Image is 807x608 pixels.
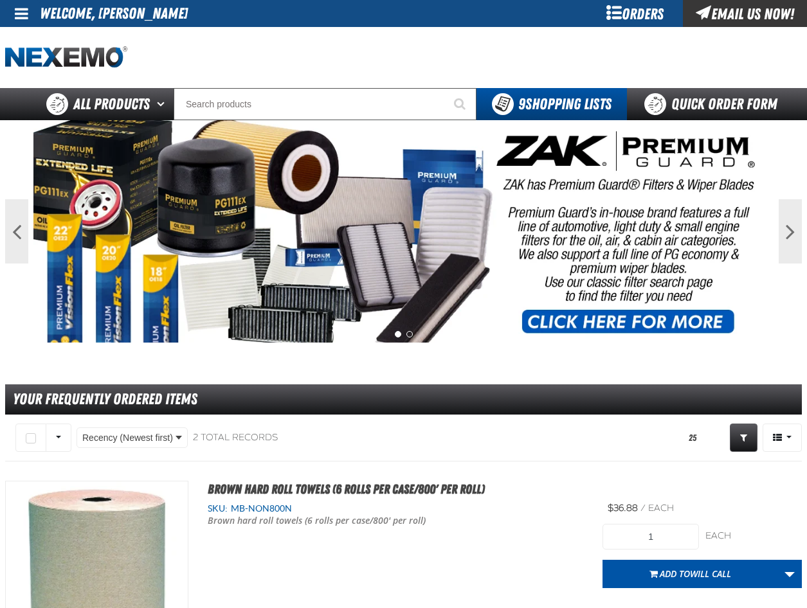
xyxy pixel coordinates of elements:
span: / [640,503,646,514]
div: 2 total records [193,432,278,444]
button: 1 of 2 [395,331,401,337]
div: SKU: [208,503,583,515]
button: 2 of 2 [406,331,413,337]
button: Open All Products pages [152,88,174,120]
button: Rows selection options [46,424,71,452]
span: each [648,503,674,514]
div: each [705,530,802,542]
span: $36.88 [608,503,638,514]
button: Add towill call [603,560,778,588]
button: Product Grid Views Toolbar [763,424,802,452]
button: Next [779,199,802,264]
span: All Products [73,93,150,116]
span: MB-NON800N [228,503,292,514]
strong: 9 [518,95,525,113]
span: Recency (Newest first) [82,431,173,445]
span: Add to [660,568,731,580]
span: Product Grid Views Toolbar [763,424,801,451]
img: Nexemo logo [5,46,127,69]
input: Product Quantity [603,524,699,550]
button: Previous [5,199,28,264]
a: Expand or Collapse Grid Filters [730,424,757,452]
span: will call [690,568,731,580]
img: PG Filters & Wipers [33,120,774,343]
button: You have 9 Shopping Lists. Open to view details [476,88,627,120]
input: Search [174,88,476,120]
a: Quick Order Form [627,88,801,120]
div: Your Frequently Ordered Items [5,384,802,415]
a: Brown hard roll towels (6 rolls per case/800' per roll) [208,481,485,497]
a: More Actions [777,560,802,588]
span: Shopping Lists [518,95,612,113]
button: Start Searching [444,88,476,120]
p: Brown hard roll towels (6 rolls per case/800' per roll) [208,515,433,527]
